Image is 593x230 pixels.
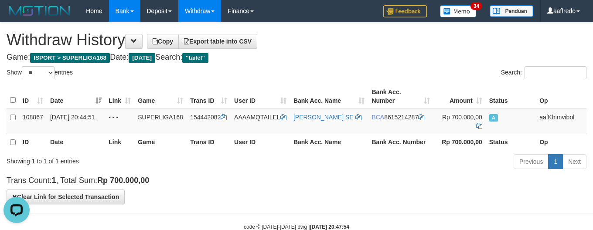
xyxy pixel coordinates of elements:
td: AAAAMQTAILEL [231,109,290,134]
td: 108867 [19,109,47,134]
a: [PERSON_NAME] SE [293,114,354,121]
label: Show entries [7,66,73,79]
span: Copy [153,38,173,45]
img: Button%20Memo.svg [440,5,477,17]
th: Bank Acc. Name: activate to sort column ascending [290,84,368,109]
th: Op [536,134,586,151]
th: Link: activate to sort column ascending [105,84,134,109]
span: 34 [470,2,482,10]
th: Game [134,134,187,151]
th: Op [536,84,586,109]
th: Bank Acc. Name [290,134,368,151]
th: ID: activate to sort column ascending [19,84,47,109]
strong: Rp 700.000,00 [97,176,149,185]
small: code © [DATE]-[DATE] dwg | [244,224,349,230]
span: Export table into CSV [184,38,252,45]
h4: Trans Count: , Total Sum: [7,176,586,185]
td: 8615214287 [368,109,433,134]
a: Next [562,154,586,169]
div: Showing 1 to 1 of 1 entries [7,153,241,166]
th: Bank Acc. Number [368,134,433,151]
td: SUPERLIGA168 [134,109,187,134]
span: [DATE] [129,53,155,63]
td: - - - [105,109,134,134]
td: 154442082 [187,109,231,134]
span: Rp 700.000,00 [442,114,482,121]
a: Export table into CSV [178,34,257,49]
a: Copy [147,34,179,49]
a: 1 [548,154,563,169]
th: User ID [231,134,290,151]
img: panduan.png [490,5,533,17]
h4: Game: Date: Search: [7,53,586,62]
span: BCA [371,114,384,121]
img: MOTION_logo.png [7,4,73,17]
a: Previous [514,154,549,169]
span: "tailel" [182,53,208,63]
th: Amount: activate to sort column ascending [433,84,486,109]
th: ID [19,134,47,151]
strong: Rp 700.000,00 [442,139,482,145]
strong: 1 [51,176,56,185]
th: Bank Acc. Number: activate to sort column ascending [368,84,433,109]
th: Game: activate to sort column ascending [134,84,187,109]
th: Status [486,134,536,151]
th: Date [47,134,105,151]
th: Trans ID: activate to sort column ascending [187,84,231,109]
select: Showentries [22,66,55,79]
input: Search: [525,66,586,79]
button: Clear Link for Selected Transaction [7,189,125,204]
span: ISPORT > SUPERLIGA168 [30,53,110,63]
th: Link [105,134,134,151]
img: Feedback.jpg [383,5,427,17]
th: Trans ID [187,134,231,151]
td: [DATE] 20:44:51 [47,109,105,134]
th: Date: activate to sort column ascending [47,84,105,109]
h1: Withdraw History [7,31,586,49]
button: Open LiveChat chat widget [3,3,30,30]
span: Approved - Marked by aafsoycanthlai [489,114,498,122]
th: User ID: activate to sort column ascending [231,84,290,109]
th: Status [486,84,536,109]
strong: [DATE] 20:47:54 [310,224,349,230]
label: Search: [501,66,586,79]
td: aafKhimvibol [536,109,586,134]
